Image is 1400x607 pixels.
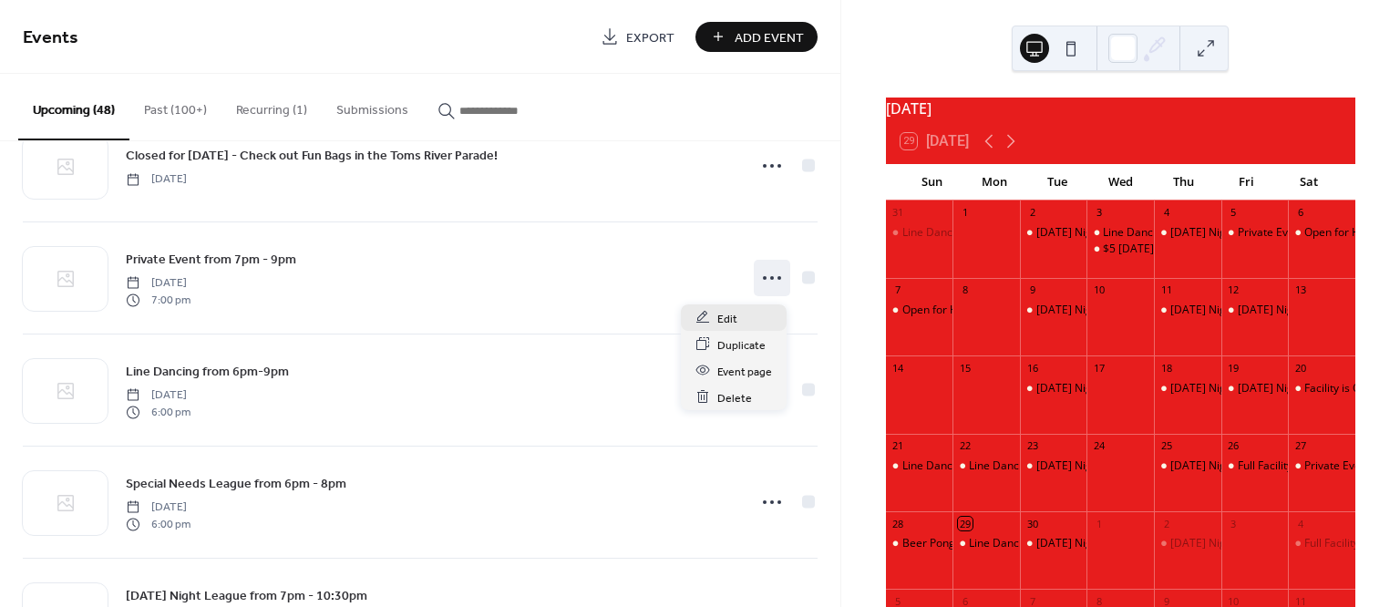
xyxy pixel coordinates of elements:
div: Open for Hourly Play from 2pm - 10pm [1288,225,1355,241]
div: 23 [1025,439,1039,453]
div: 1 [958,206,972,220]
div: Thursday Night League from 7pm - 10:30pm [1154,458,1221,474]
div: Line Dancing 6 Week Session [969,536,1117,551]
span: Closed for [DATE] - Check out Fun Bags in the Toms River Parade! [126,147,498,166]
div: [DATE] Night Switch Tournament at 7:30pm [1036,225,1257,241]
div: [DATE] Night League from 7pm - 10:30pm [1170,381,1383,396]
div: Line Dancing from 6pm - 9pm [886,225,953,241]
div: Fri [1215,164,1278,201]
span: 6:00 pm [126,404,190,420]
a: [DATE] Night League from 7pm - 10:30pm [126,585,367,606]
div: Line Dancing 6 Week Session [952,536,1020,551]
div: Sat [1278,164,1341,201]
div: Thu [1152,164,1215,201]
div: Full Facility Event from 5pm-9pm [1288,536,1355,551]
span: Export [626,28,674,47]
div: [DATE] Night Switch Tournament at 7:30pm [1036,458,1257,474]
div: 4 [1293,517,1307,530]
div: 13 [1293,283,1307,297]
div: Line Dancing 6 Week Lessons [1103,225,1252,241]
div: 19 [1227,361,1240,375]
a: Closed for [DATE] - Check out Fun Bags in the Toms River Parade! [126,145,498,166]
a: Private Event from 7pm - 9pm [126,249,296,270]
div: Mon [963,164,1026,201]
div: 18 [1159,361,1173,375]
button: Recurring (1) [221,74,322,139]
div: [DATE] [886,98,1355,119]
a: Export [587,22,688,52]
div: Tuesday Night Switch Tournament at 7:30pm [1020,381,1087,396]
div: [DATE] Night League from 7pm - 10:30pm [1170,536,1383,551]
div: 22 [958,439,972,453]
span: [DATE] [126,275,190,292]
div: 31 [891,206,905,220]
div: 1 [1092,517,1106,530]
div: $5 Wednesday from 6pm-9pm [1086,242,1154,257]
button: Add Event [695,22,818,52]
button: Past (100+) [129,74,221,139]
a: Special Needs League from 6pm - 8pm [126,473,346,494]
span: Line Dancing from 6pm-9pm [126,363,289,382]
div: Friday Night Rising Stars Beginner Switch Tournament at 7pm [1221,303,1289,318]
div: Tuesday Night Switch Tournament at 7:30pm [1020,458,1087,474]
div: Line Dancing 6 Week Session [952,458,1020,474]
span: Duplicate [717,335,766,355]
div: 14 [891,361,905,375]
span: [DATE] [126,387,190,404]
div: 16 [1025,361,1039,375]
div: Tuesday Night Switch Tournament at 7:30pm [1020,303,1087,318]
div: Beer Pong at 9pm [886,536,953,551]
div: Tuesday Night Switch Tournament at 7:30pm [1020,536,1087,551]
a: Line Dancing from 6pm-9pm [126,361,289,382]
div: [DATE] Night League from 7pm - 10:30pm [1170,303,1383,318]
button: Submissions [322,74,423,139]
div: 29 [958,517,972,530]
span: Delete [717,388,752,407]
button: Upcoming (48) [18,74,129,140]
span: Special Needs League from 6pm - 8pm [126,475,346,494]
div: Private Event 7pm - 10pm [1288,458,1355,474]
div: [DATE] Night League from 7pm - 10:30pm [1170,225,1383,241]
div: Private Event from 6pm-9pm [1221,225,1289,241]
div: 26 [1227,439,1240,453]
span: [DATE] Night League from 7pm - 10:30pm [126,587,367,606]
div: Thursday Night League from 7pm - 10:30pm [1154,225,1221,241]
div: Private Event from 6pm-9pm [1238,225,1384,241]
span: Add Event [735,28,804,47]
div: Line Dancing 6 Week Lessons [1086,225,1154,241]
div: 11 [1159,283,1173,297]
span: Edit [717,309,737,328]
div: [DATE] Night Switch Tournament at 7:30pm [1036,303,1257,318]
div: Line Dancing 6 Week Session [969,458,1117,474]
span: 6:00 pm [126,516,190,532]
div: Sun [901,164,963,201]
div: Thursday Night League from 7pm - 10:30pm [1154,536,1221,551]
div: 8 [958,283,972,297]
div: 4 [1159,206,1173,220]
div: Beer Pong at 9pm [902,536,993,551]
div: Line Dancing from 6pm - 9pm [902,225,1053,241]
div: $5 [DATE] from 6pm-9pm [1103,242,1233,257]
div: Open for Hourly Play from 12pm - 6pm [902,303,1098,318]
div: 24 [1092,439,1106,453]
div: 9 [1025,283,1039,297]
div: Wed [1089,164,1152,201]
div: 17 [1092,361,1106,375]
div: Thursday Night League from 7pm - 10:30pm [1154,303,1221,318]
div: 7 [891,283,905,297]
div: [DATE] Night League from 7pm - 10:30pm [1170,458,1383,474]
div: Tuesday Night Switch Tournament at 7:30pm [1020,225,1087,241]
div: 12 [1227,283,1240,297]
div: 20 [1293,361,1307,375]
div: 6 [1293,206,1307,220]
div: 30 [1025,517,1039,530]
div: Facility is Open 2pm -10pm (No Party Availability) [1288,381,1355,396]
div: 27 [1293,439,1307,453]
span: 7:00 pm [126,292,190,308]
div: 15 [958,361,972,375]
div: Friday Night Rising Stars Beginner Switch Tournament at 7pm [1221,381,1289,396]
div: 10 [1092,283,1106,297]
div: 2 [1159,517,1173,530]
div: [DATE] Night Switch Tournament at 7:30pm [1036,536,1257,551]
